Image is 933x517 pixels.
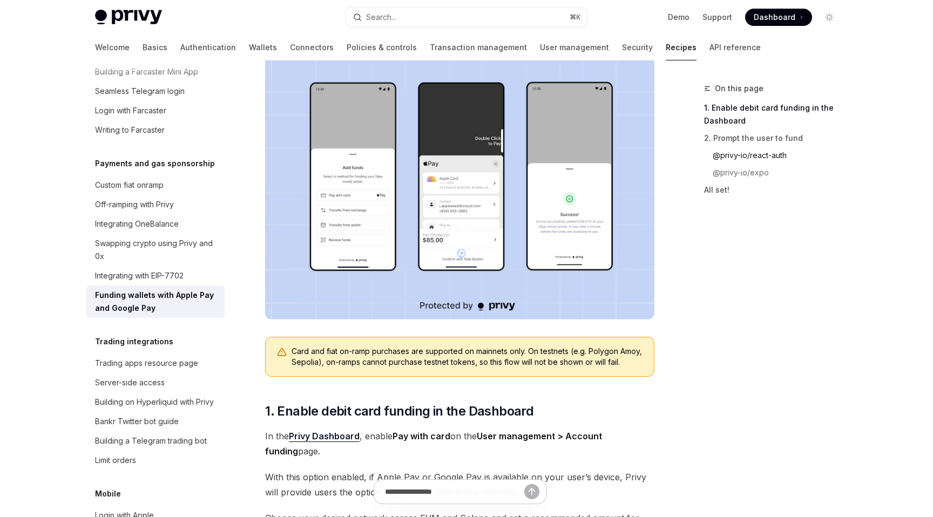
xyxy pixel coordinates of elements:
[622,35,653,60] a: Security
[86,353,225,373] a: Trading apps resource page
[347,35,417,60] a: Policies & controls
[86,175,225,195] a: Custom fiat onramp
[430,35,527,60] a: Transaction management
[95,35,130,60] a: Welcome
[745,9,812,26] a: Dashboard
[95,104,166,117] div: Login with Farcaster
[86,120,225,140] a: Writing to Farcaster
[95,396,214,409] div: Building on Hyperliquid with Privy
[95,335,173,348] h5: Trading integrations
[666,35,697,60] a: Recipes
[524,484,539,499] button: Send message
[366,11,396,24] div: Search...
[715,82,763,95] span: On this page
[249,35,277,60] a: Wallets
[265,428,654,459] span: In the , enable on the page.
[709,35,761,60] a: API reference
[86,412,225,431] a: Bankr Twitter bot guide
[95,454,136,467] div: Limit orders
[95,179,164,192] div: Custom fiat onramp
[704,181,847,199] a: All set!
[180,35,236,60] a: Authentication
[95,198,174,211] div: Off-ramping with Privy
[754,12,795,23] span: Dashboard
[704,99,847,130] a: 1. Enable debit card funding in the Dashboard
[540,35,609,60] a: User management
[86,285,225,318] a: Funding wallets with Apple Pay and Google Pay
[95,376,165,389] div: Server-side access
[95,415,179,428] div: Bankr Twitter bot guide
[95,157,215,170] h5: Payments and gas sponsorship
[570,13,581,22] span: ⌘ K
[86,234,225,266] a: Swapping crypto using Privy and 0x
[95,357,198,370] div: Trading apps resource page
[86,431,225,451] a: Building a Telegram trading bot
[346,8,587,27] button: Search...⌘K
[86,195,225,214] a: Off-ramping with Privy
[713,147,847,164] a: @privy-io/react-auth
[292,346,643,368] div: Card and fiat on-ramp purchases are supported on mainnets only. On testnets (e.g. Polygon Amoy, S...
[95,289,218,315] div: Funding wallets with Apple Pay and Google Pay
[393,431,450,441] strong: Pay with card
[704,130,847,147] a: 2. Prompt the user to fund
[821,9,838,26] button: Toggle dark mode
[276,347,287,358] svg: Warning
[95,124,165,137] div: Writing to Farcaster
[95,217,179,230] div: Integrating OneBalance
[265,403,533,420] span: 1. Enable debit card funding in the Dashboard
[713,164,847,181] a: @privy-io/expo
[95,85,185,98] div: Seamless Telegram login
[86,214,225,234] a: Integrating OneBalance
[95,487,121,500] h5: Mobile
[265,42,654,319] img: card-based-funding
[702,12,732,23] a: Support
[265,470,654,500] span: With this option enabled, if Apple Pay or Google Pay is available on your user’s device, Privy wi...
[143,35,167,60] a: Basics
[86,392,225,412] a: Building on Hyperliquid with Privy
[86,81,225,101] a: Seamless Telegram login
[86,266,225,285] a: Integrating with EIP-7702
[86,451,225,470] a: Limit orders
[86,101,225,120] a: Login with Farcaster
[95,10,162,25] img: light logo
[668,12,689,23] a: Demo
[95,237,218,263] div: Swapping crypto using Privy and 0x
[95,434,207,447] div: Building a Telegram trading bot
[290,35,334,60] a: Connectors
[289,431,360,442] a: Privy Dashboard
[95,269,184,282] div: Integrating with EIP-7702
[86,373,225,392] a: Server-side access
